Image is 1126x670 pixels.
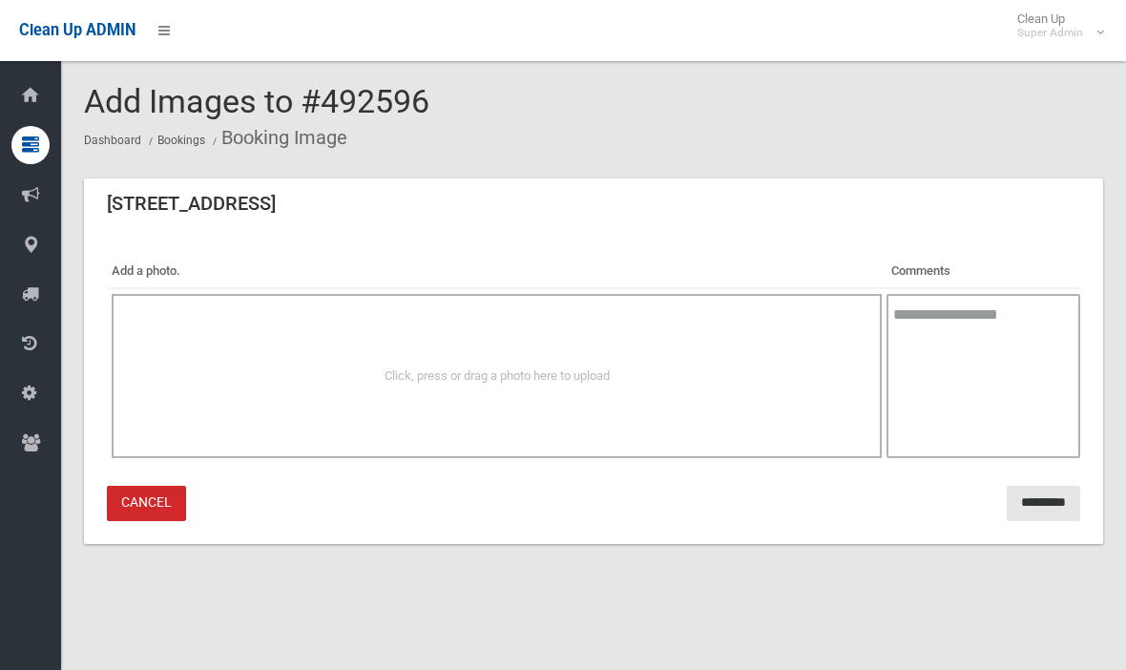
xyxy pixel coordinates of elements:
span: Clean Up ADMIN [19,21,136,39]
span: Clean Up [1008,11,1102,40]
span: Click, press or drag a photo here to upload [385,368,610,383]
th: Comments [886,255,1080,288]
a: Dashboard [84,134,141,147]
small: Super Admin [1017,26,1083,40]
a: Cancel [107,486,186,521]
a: Bookings [157,134,205,147]
li: Booking Image [208,120,347,156]
th: Add a photo. [107,255,886,288]
span: Add Images to #492596 [84,82,429,120]
h3: [STREET_ADDRESS] [107,194,276,213]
